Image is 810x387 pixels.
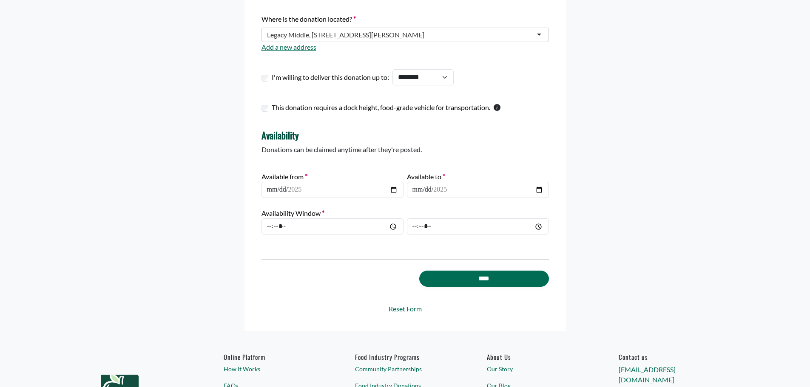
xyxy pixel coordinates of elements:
[261,144,549,155] p: Donations can be claimed anytime after they're posted.
[261,172,307,182] label: Available from
[261,130,549,141] h4: Availability
[487,364,586,373] a: Our Story
[267,31,424,39] div: Legacy Middle, [STREET_ADDRESS][PERSON_NAME]
[487,353,586,361] a: About Us
[272,72,389,82] label: I'm willing to deliver this donation up to:
[261,304,549,314] a: Reset Form
[619,365,676,384] a: [EMAIL_ADDRESS][DOMAIN_NAME]
[261,43,316,51] a: Add a new address
[407,172,445,182] label: Available to
[224,364,323,373] a: How It Works
[619,353,718,361] h6: Contact us
[272,102,490,113] label: This donation requires a dock height, food-grade vehicle for transportation.
[355,353,455,361] h6: Food Industry Programs
[224,353,323,361] h6: Online Platform
[355,364,455,373] a: Community Partnerships
[261,14,356,24] label: Where is the donation located?
[494,104,500,111] svg: This checkbox should only be used by warehouses donating more than one pallet of product.
[261,208,324,218] label: Availability Window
